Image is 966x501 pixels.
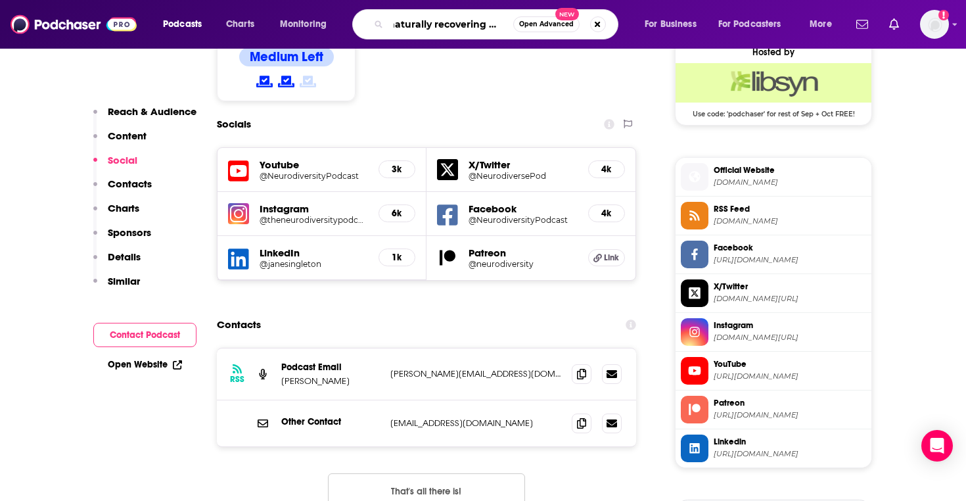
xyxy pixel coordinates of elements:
span: Official Website [714,164,866,176]
span: Patreon [714,397,866,409]
a: Charts [218,14,262,35]
span: For Business [645,15,697,34]
p: Content [108,130,147,142]
h2: Contacts [217,312,261,337]
a: @NeurodiversePod [469,171,578,181]
span: https://www.linkedin.com/in/janesingleton [714,449,866,459]
span: Use code: 'podchaser' for rest of Sep + Oct FREE! [676,103,871,118]
a: @neurodiversity [469,259,578,269]
input: Search podcasts, credits, & more... [388,14,513,35]
span: New [555,8,579,20]
h5: 3k [390,164,404,175]
img: Libsyn Deal: Use code: 'podchaser' for rest of Sep + Oct FREE! [676,63,871,103]
button: Open AdvancedNew [513,16,580,32]
span: For Podcasters [718,15,781,34]
h4: Medium Left [250,49,323,65]
span: More [810,15,832,34]
p: Social [108,154,137,166]
a: @janesingleton [260,259,368,269]
h5: Instagram [260,203,368,215]
div: Search podcasts, credits, & more... [365,9,631,39]
span: https://www.facebook.com/NeurodiversityPodcast [714,255,866,265]
span: Charts [226,15,254,34]
h5: Patreon [469,247,578,259]
h5: Facebook [469,203,578,215]
button: Contacts [93,178,152,202]
button: Social [93,154,137,178]
button: Details [93,251,141,275]
a: RSS Feed[DOMAIN_NAME] [681,202,866,229]
a: Instagram[DOMAIN_NAME][URL] [681,318,866,346]
button: Similar [93,275,140,299]
img: iconImage [228,203,249,224]
p: Reach & Audience [108,105,196,118]
button: Show profile menu [920,10,949,39]
div: Open Intercom Messenger [921,430,953,462]
a: Show notifications dropdown [851,13,873,36]
a: Show notifications dropdown [884,13,904,36]
span: Logged in as KTMSseat4 [920,10,949,39]
a: Facebook[URL][DOMAIN_NAME] [681,241,866,268]
button: Contact Podcast [93,323,196,347]
img: User Profile [920,10,949,39]
p: Podcast Email [281,362,380,373]
span: Link [604,252,619,263]
h5: 4k [599,208,614,219]
button: open menu [635,14,713,35]
span: mindmatters.libsyn.com [714,216,866,226]
button: open menu [710,14,800,35]
p: Contacts [108,178,152,190]
h5: Youtube [260,158,368,171]
p: [EMAIL_ADDRESS][DOMAIN_NAME] [390,418,561,429]
svg: Add a profile image [938,10,949,20]
span: neurodiversitypodcast.com [714,178,866,187]
p: Similar [108,275,140,287]
button: open menu [154,14,219,35]
span: YouTube [714,358,866,370]
a: Link [588,249,625,266]
span: instagram.com/theneurodiversitypodcast [714,333,866,343]
p: Sponsors [108,226,151,239]
p: Details [108,251,141,263]
button: Sponsors [93,226,151,251]
h3: RSS [230,374,244,385]
h5: LinkedIn [260,247,368,259]
span: twitter.com/NeurodiversePod [714,294,866,304]
p: [PERSON_NAME] [281,375,380,387]
button: Content [93,130,147,154]
a: YouTube[URL][DOMAIN_NAME] [681,357,866,385]
a: Patreon[URL][DOMAIN_NAME] [681,396,866,423]
h5: X/Twitter [469,158,578,171]
a: @NeurodiversityPodcast [260,171,368,181]
span: X/Twitter [714,281,866,293]
span: Monitoring [280,15,327,34]
p: [PERSON_NAME][EMAIL_ADDRESS][DOMAIN_NAME] [390,368,561,379]
a: X/Twitter[DOMAIN_NAME][URL] [681,279,866,307]
span: Instagram [714,320,866,331]
button: Reach & Audience [93,105,196,130]
h5: 4k [599,164,614,175]
button: open menu [271,14,344,35]
p: Other Contact [281,416,380,427]
a: Linkedin[URL][DOMAIN_NAME] [681,435,866,462]
span: https://www.youtube.com/@NeurodiversityPodcast [714,371,866,381]
a: Open Website [108,359,182,370]
a: Official Website[DOMAIN_NAME] [681,163,866,191]
a: @theneurodiversitypodcast [260,215,368,225]
span: https://www.patreon.com/neurodiversity [714,410,866,420]
h5: 6k [390,208,404,219]
span: Open Advanced [519,21,574,28]
button: Charts [93,202,139,226]
span: Linkedin [714,436,866,448]
div: Hosted by [676,47,871,58]
h2: Socials [217,112,251,137]
span: RSS Feed [714,203,866,215]
a: @NeurodiversityPodcast [469,215,578,225]
h5: 1k [390,252,404,263]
